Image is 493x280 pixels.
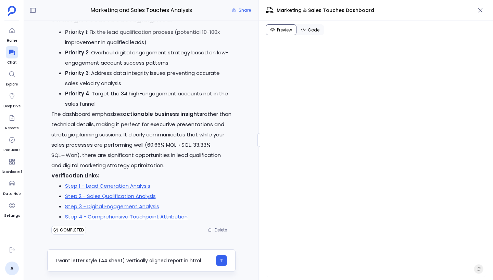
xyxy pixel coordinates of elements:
[3,134,20,153] a: Requests
[65,89,231,109] li: : Target the 34 high-engagement accounts not in the sales funnel
[4,213,20,218] span: Settings
[6,46,18,65] a: Chat
[65,192,156,200] a: Step 2 - Sales Qualification Analysis
[3,90,21,109] a: Deep Dive
[77,6,206,15] span: Marketing and Sales Touches Analysis
[56,257,212,264] textarea: I want letter style (A4 sheet) vertically aligned report in html
[239,8,251,13] span: Share
[65,48,231,68] li: : Overhaul digital engagement strategy based on low-engagement account success patterns
[4,199,20,218] a: Settings
[6,60,18,65] span: Chat
[6,38,18,43] span: Home
[277,27,292,33] span: Preview
[3,104,21,109] span: Deep Dive
[2,169,22,175] span: Dashboard
[5,112,18,131] a: Reports
[266,38,486,277] iframe: Sandpack Preview
[51,172,99,179] strong: Verification Links:
[65,69,89,77] strong: Priority 3
[5,125,18,131] span: Reports
[8,6,16,16] img: petavue logo
[6,82,18,87] span: Explore
[65,27,231,48] li: : Fix the lead qualification process (potential 10-100x improvement in qualified leads)
[51,109,231,171] p: The dashboard emphasizes rather than technical details, making it perfect for executive presentat...
[6,68,18,87] a: Explore
[65,203,159,210] a: Step 3 - Digital Engagement Analysis
[215,227,227,233] span: Delete
[266,24,296,35] button: Preview
[3,191,21,197] span: Data Hub
[5,262,19,275] a: A
[60,227,84,233] span: COMPLETED
[2,156,22,175] a: Dashboard
[6,24,18,43] a: Home
[3,147,20,153] span: Requests
[65,182,150,189] a: Step 1 - Lead Generation Analysis
[123,110,202,118] strong: actionable business insights
[277,7,374,14] span: Marketing & Sales Touches Dashboard
[65,213,188,220] a: Step 4 - Comprehensive Touchpoint Attribution
[308,27,319,33] span: Code
[296,24,324,35] button: Code
[65,90,89,97] strong: Priority 4
[3,177,21,197] a: Data Hub
[203,225,231,235] button: Delete
[65,49,89,56] strong: Priority 2
[65,68,231,89] li: : Address data integrity issues preventing accurate sales velocity analysis
[228,5,255,15] button: Share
